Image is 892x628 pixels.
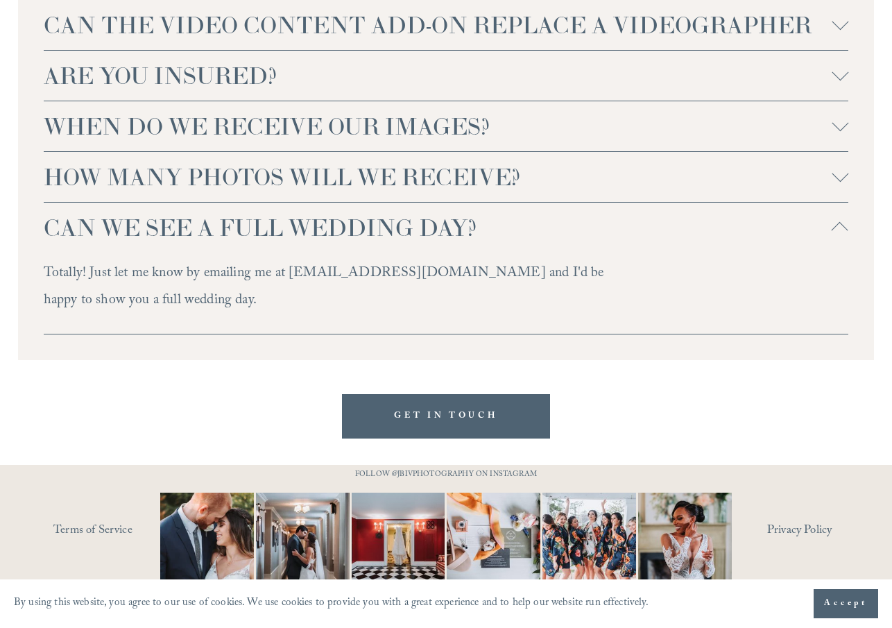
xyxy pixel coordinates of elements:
img: Not your average dress photo. But then again, you're not here for an average wedding or looking f... [328,493,469,586]
img: You can just tell I love this job so much 📷 It&rsquo;s moments like this one that makes all the l... [622,493,747,586]
a: Privacy Policy [767,520,874,543]
button: CAN WE SEE A FULL WEDDING DAY? [44,203,849,253]
button: Accept [814,589,878,618]
button: ARE YOU INSURED? [44,51,849,101]
span: HOW MANY PHOTOS WILL WE RECEIVE? [44,162,832,192]
img: A quiet hallway. A single kiss. That&rsquo;s all it takes 📷 #RaleighWeddingPhotographer [232,493,373,586]
span: CAN THE VIDEO CONTENT ADD-ON REPLACE A VIDEOGRAPHER [44,10,832,40]
span: Accept [824,597,868,611]
img: Flatlay shots are definitely a must-have for every wedding day. They're an art form of their own.... [424,493,565,586]
img: A lot of couples get nervous in front of the camera and that&rsquo;s completely normal. You&rsquo... [137,493,278,586]
p: By using this website, you agree to our use of cookies. We use cookies to provide you with a grea... [14,593,649,614]
img: Bring the color, bring the energy! Your special day deserves nothing less. Let the good vibes do ... [519,493,660,586]
span: WHEN DO WE RECEIVE OUR IMAGES? [44,112,832,141]
p: Totally! Just let me know by emailing me at [EMAIL_ADDRESS][DOMAIN_NAME] and I'd be happy to show... [44,261,607,316]
button: HOW MANY PHOTOS WILL WE RECEIVE? [44,152,849,202]
button: WHEN DO WE RECEIVE OUR IMAGES? [44,101,849,151]
span: CAN WE SEE A FULL WEDDING DAY? [44,213,832,242]
div: CAN WE SEE A FULL WEDDING DAY? [44,253,849,334]
p: FOLLOW @JBIVPHOTOGRAPHY ON INSTAGRAM [339,468,554,483]
a: GET IN TOUCH [342,394,550,439]
a: Terms of Service [53,520,196,543]
span: ARE YOU INSURED? [44,61,832,90]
